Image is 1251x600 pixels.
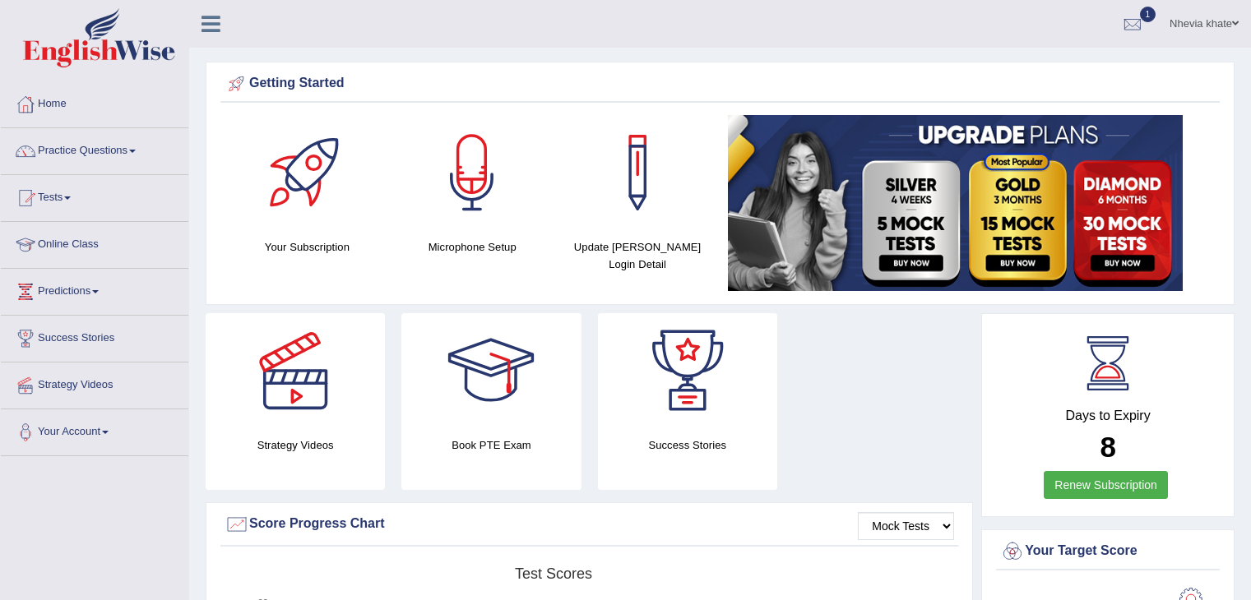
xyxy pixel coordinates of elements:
div: Your Target Score [1000,539,1216,564]
a: Practice Questions [1,128,188,169]
a: Success Stories [1,316,188,357]
b: 8 [1100,431,1115,463]
a: Strategy Videos [1,362,188,404]
div: Score Progress Chart [225,512,954,537]
a: Online Class [1,222,188,263]
a: Home [1,81,188,122]
img: small5.jpg [728,115,1183,291]
a: Predictions [1,269,188,310]
a: Tests [1,175,188,216]
h4: Microphone Setup [398,238,547,256]
h4: Update [PERSON_NAME] Login Detail [563,238,712,273]
tspan: Test scores [515,565,592,582]
a: Your Account [1,409,188,450]
h4: Book PTE Exam [401,436,581,454]
h4: Days to Expiry [1000,408,1216,423]
a: Renew Subscription [1044,471,1168,499]
h4: Success Stories [598,436,777,454]
h4: Your Subscription [233,238,382,256]
h4: Strategy Videos [206,436,385,454]
div: Getting Started [225,72,1216,96]
span: 1 [1140,7,1156,22]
